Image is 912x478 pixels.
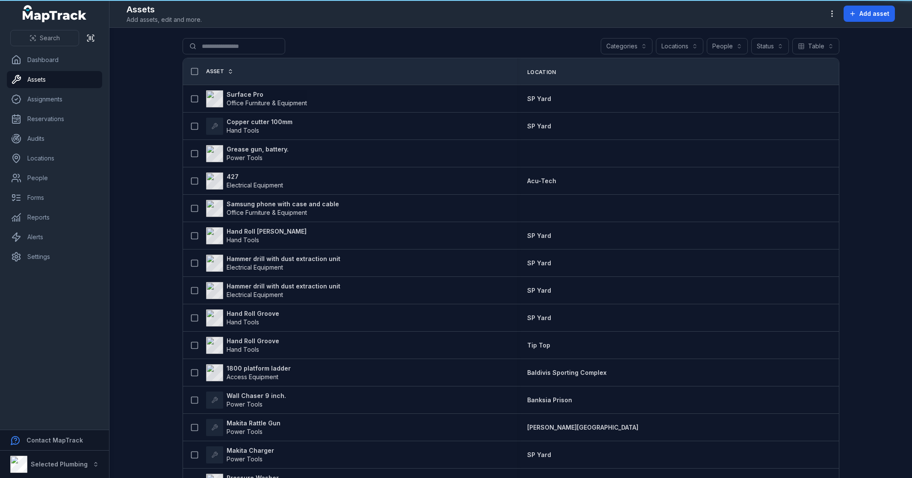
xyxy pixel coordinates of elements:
[10,30,79,46] button: Search
[527,314,551,322] a: SP Yard
[227,291,283,298] span: Electrical Equipment
[527,341,550,350] a: Tip Top
[7,248,102,265] a: Settings
[227,282,340,291] strong: Hammer drill with dust extraction unit
[227,337,279,345] strong: Hand Roll Groove
[206,446,274,463] a: Makita ChargerPower Tools
[7,110,102,128] a: Reservations
[227,145,289,154] strong: Grease gun, battery.
[7,209,102,226] a: Reports
[206,282,340,299] a: Hammer drill with dust extraction unitElectrical Equipment
[227,419,280,428] strong: Makita Rattle Gun
[7,51,102,68] a: Dashboard
[127,3,202,15] h2: Assets
[206,145,289,162] a: Grease gun, battery.Power Tools
[527,368,607,377] a: Baldivis Sporting Complex
[227,428,263,435] span: Power Tools
[527,396,572,404] span: Banksia Prison
[23,5,87,22] a: MapTrack
[206,337,279,354] a: Hand Roll GrooveHand Tools
[7,91,102,108] a: Assignments
[31,460,88,468] strong: Selected Plumbing
[206,364,291,381] a: 1800 platform ladderAccess Equipment
[227,346,259,353] span: Hand Tools
[227,455,263,463] span: Power Tools
[227,200,339,208] strong: Samsung phone with case and cable
[227,227,307,236] strong: Hand Roll [PERSON_NAME]
[656,38,703,54] button: Locations
[792,38,839,54] button: Table
[227,392,286,400] strong: Wall Chaser 9 inch.
[227,99,307,107] span: Office Furniture & Equipment
[527,95,551,102] span: SP Yard
[227,118,292,126] strong: Copper cutter 100mm
[227,127,259,134] span: Hand Tools
[844,6,895,22] button: Add asset
[527,424,638,431] span: [PERSON_NAME][GEOGRAPHIC_DATA]
[227,255,340,263] strong: Hammer drill with dust extraction unit
[859,9,889,18] span: Add asset
[7,229,102,246] a: Alerts
[527,177,556,185] a: Acu-Tech
[7,189,102,206] a: Forms
[527,232,551,240] a: SP Yard
[527,122,551,131] a: SP Yard
[527,287,551,294] span: SP Yard
[227,264,283,271] span: Electrical Equipment
[527,423,638,432] a: [PERSON_NAME][GEOGRAPHIC_DATA]
[527,369,607,376] span: Baldivis Sporting Complex
[227,90,307,99] strong: Surface Pro
[227,209,307,216] span: Office Furniture & Equipment
[206,255,340,272] a: Hammer drill with dust extraction unitElectrical Equipment
[206,68,224,75] span: Asset
[527,232,551,239] span: SP Yard
[227,446,274,455] strong: Makita Charger
[527,286,551,295] a: SP Yard
[227,172,283,181] strong: 427
[601,38,652,54] button: Categories
[206,200,339,217] a: Samsung phone with case and cableOffice Furniture & Equipment
[7,169,102,187] a: People
[206,227,307,244] a: Hand Roll [PERSON_NAME]Hand Tools
[751,38,789,54] button: Status
[7,130,102,147] a: Audits
[527,177,556,184] span: Acu-Tech
[227,318,259,326] span: Hand Tools
[227,401,263,408] span: Power Tools
[7,71,102,88] a: Assets
[527,95,551,103] a: SP Yard
[206,309,279,327] a: Hand Roll GrooveHand Tools
[527,259,551,267] a: SP Yard
[527,396,572,404] a: Banksia Prison
[227,373,278,380] span: Access Equipment
[206,419,280,436] a: Makita Rattle GunPower Tools
[206,68,234,75] a: Asset
[7,150,102,167] a: Locations
[40,34,60,42] span: Search
[227,236,259,243] span: Hand Tools
[206,90,307,107] a: Surface ProOffice Furniture & Equipment
[206,172,283,190] a: 427Electrical Equipment
[527,314,551,321] span: SP Yard
[527,451,551,458] span: SP Yard
[527,451,551,459] a: SP Yard
[206,118,292,135] a: Copper cutter 100mmHand Tools
[527,69,556,76] span: Location
[227,364,291,373] strong: 1800 platform ladder
[206,392,286,409] a: Wall Chaser 9 inch.Power Tools
[127,15,202,24] span: Add assets, edit and more.
[27,436,83,444] strong: Contact MapTrack
[227,309,279,318] strong: Hand Roll Groove
[227,181,283,189] span: Electrical Equipment
[227,154,263,161] span: Power Tools
[707,38,748,54] button: People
